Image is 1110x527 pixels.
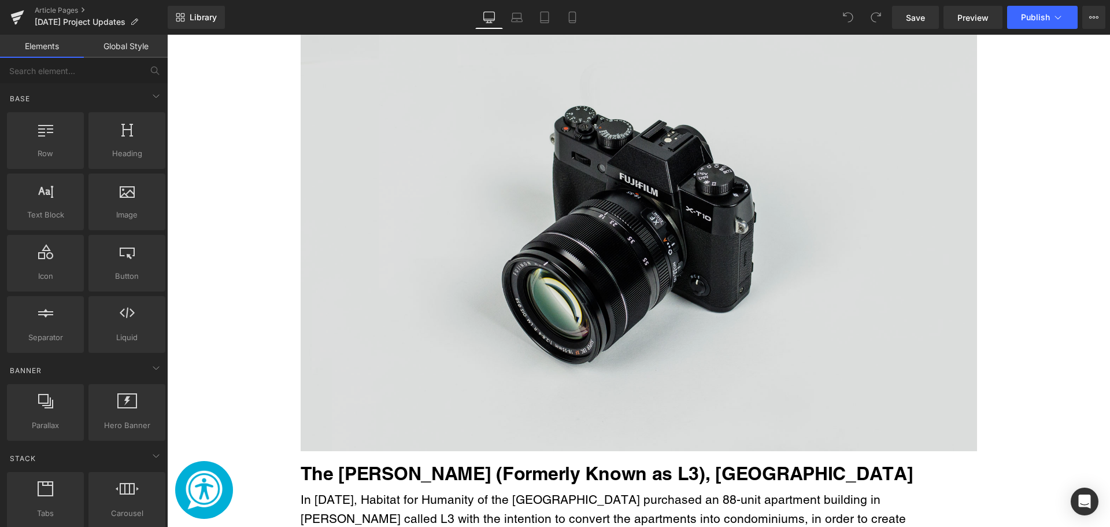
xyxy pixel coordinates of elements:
[10,507,80,519] span: Tabs
[92,209,162,221] span: Image
[9,365,43,376] span: Banner
[10,270,80,282] span: Icon
[1082,6,1105,29] button: More
[1021,13,1050,22] span: Publish
[9,453,37,464] span: Stack
[558,6,586,29] a: Mobile
[92,507,162,519] span: Carousel
[837,6,860,29] button: Undo
[84,35,168,58] a: Global Style
[531,6,558,29] a: Tablet
[10,331,80,344] span: Separator
[92,331,162,344] span: Liquid
[9,93,31,104] span: Base
[1071,488,1098,515] div: Open Intercom Messenger
[475,6,503,29] a: Desktop
[17,435,57,476] img: Launch Recite Me
[134,428,810,449] h4: The [PERSON_NAME] (Formerly Known as L3), [GEOGRAPHIC_DATA]
[92,270,162,282] span: Button
[168,6,225,29] a: New Library
[906,12,925,24] span: Save
[864,6,887,29] button: Redo
[10,209,80,221] span: Text Block
[8,426,66,484] div: Launch Recite Me
[503,6,531,29] a: Laptop
[943,6,1002,29] a: Preview
[957,12,989,24] span: Preview
[10,148,80,160] span: Row
[35,6,168,15] a: Article Pages
[190,12,217,23] span: Library
[92,419,162,432] span: Hero Banner
[35,17,125,27] span: [DATE] Project Updates
[92,148,162,160] span: Heading
[134,428,810,449] div: To enrich screen reader interactions, please activate Accessibility in Grammarly extension settings
[1007,6,1078,29] button: Publish
[10,419,80,432] span: Parallax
